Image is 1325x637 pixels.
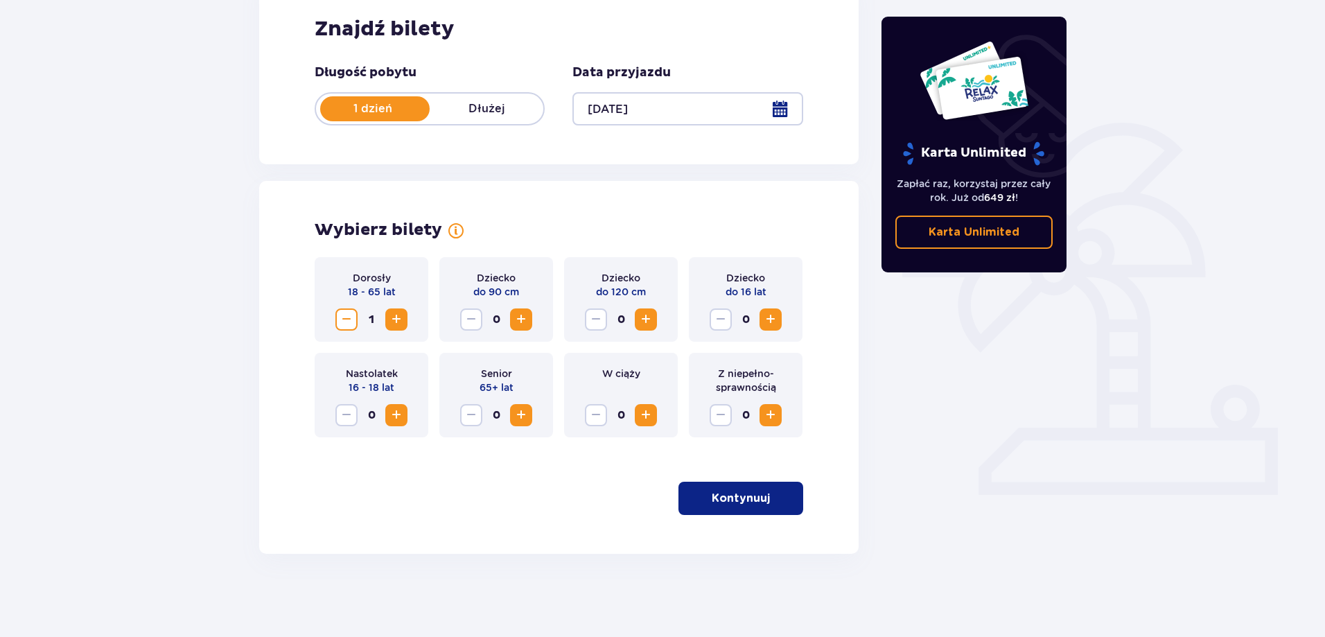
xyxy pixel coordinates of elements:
p: Dziecko [477,271,516,285]
span: 649 zł [984,192,1015,203]
button: Increase [760,404,782,426]
span: 0 [360,404,383,426]
span: 0 [485,308,507,331]
button: Increase [385,404,407,426]
button: Kontynuuj [678,482,803,515]
p: Data przyjazdu [572,64,671,81]
button: Decrease [335,404,358,426]
p: Karta Unlimited [929,225,1019,240]
button: Decrease [585,404,607,426]
span: 1 [360,308,383,331]
button: Increase [635,404,657,426]
button: Increase [760,308,782,331]
a: Karta Unlimited [895,216,1053,249]
h2: Znajdź bilety [315,16,803,42]
button: Increase [385,308,407,331]
button: Decrease [460,308,482,331]
p: 18 - 65 lat [348,285,396,299]
p: Dłużej [430,101,543,116]
span: 0 [735,308,757,331]
p: do 90 cm [473,285,519,299]
p: do 16 lat [726,285,766,299]
span: 0 [485,404,507,426]
p: Nastolatek [346,367,398,381]
span: 0 [610,404,632,426]
p: Dziecko [726,271,765,285]
p: Z niepełno­sprawnością [700,367,791,394]
p: 1 dzień [316,101,430,116]
button: Decrease [710,308,732,331]
p: 65+ lat [480,381,514,394]
p: Senior [481,367,512,381]
p: Zapłać raz, korzystaj przez cały rok. Już od ! [895,177,1053,204]
span: 0 [735,404,757,426]
button: Decrease [710,404,732,426]
p: Dorosły [353,271,391,285]
button: Decrease [585,308,607,331]
button: Increase [510,404,532,426]
button: Increase [635,308,657,331]
p: Kontynuuj [712,491,770,506]
p: do 120 cm [596,285,646,299]
button: Decrease [335,308,358,331]
p: Długość pobytu [315,64,416,81]
button: Increase [510,308,532,331]
p: 16 - 18 lat [349,381,394,394]
p: W ciąży [602,367,640,381]
p: Dziecko [602,271,640,285]
span: 0 [610,308,632,331]
p: Karta Unlimited [902,141,1046,166]
button: Decrease [460,404,482,426]
p: Wybierz bilety [315,220,442,241]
